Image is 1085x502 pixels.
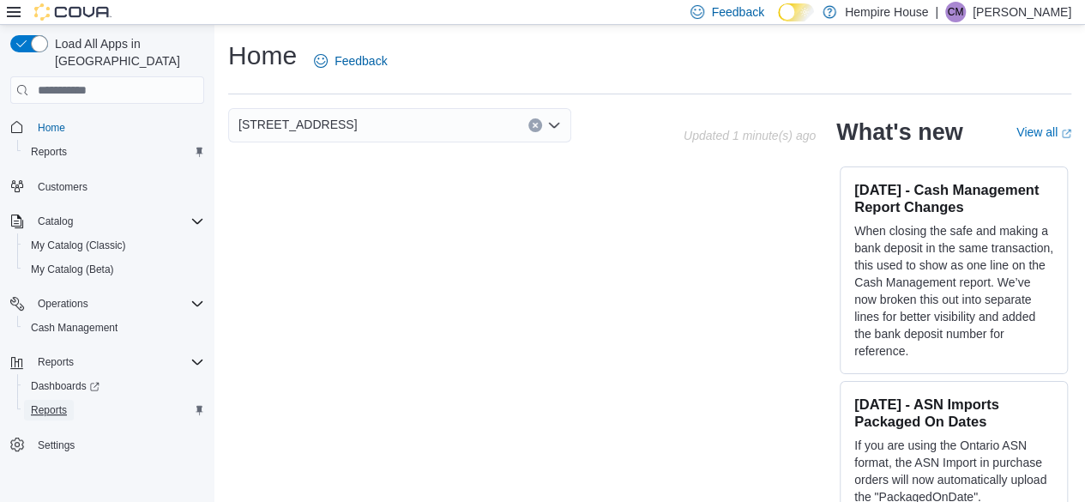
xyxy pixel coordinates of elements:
[24,376,106,396] a: Dashboards
[684,129,816,142] p: Updated 1 minute(s) ago
[854,222,1053,360] p: When closing the safe and making a bank deposit in the same transaction, this used to show as one...
[34,3,112,21] img: Cova
[38,355,74,369] span: Reports
[31,379,99,393] span: Dashboards
[31,434,204,456] span: Settings
[1061,129,1071,139] svg: External link
[31,321,118,335] span: Cash Management
[778,21,779,22] span: Dark Mode
[31,211,80,232] button: Catalog
[3,350,211,374] button: Reports
[854,181,1053,215] h3: [DATE] - Cash Management Report Changes
[10,107,204,502] nav: Complex example
[17,233,211,257] button: My Catalog (Classic)
[31,435,81,456] a: Settings
[24,235,204,256] span: My Catalog (Classic)
[935,2,938,22] p: |
[31,263,114,276] span: My Catalog (Beta)
[38,180,87,194] span: Customers
[24,235,133,256] a: My Catalog (Classic)
[24,400,204,420] span: Reports
[845,2,928,22] p: Hempire House
[17,140,211,164] button: Reports
[3,292,211,316] button: Operations
[38,297,88,311] span: Operations
[335,52,387,70] span: Feedback
[31,116,204,137] span: Home
[238,114,357,135] span: [STREET_ADDRESS]
[31,176,204,197] span: Customers
[307,44,394,78] a: Feedback
[228,39,297,73] h1: Home
[31,403,67,417] span: Reports
[778,3,814,21] input: Dark Mode
[854,396,1053,430] h3: [DATE] - ASN Imports Packaged On Dates
[945,2,966,22] div: Calvin Mendez
[24,259,121,280] a: My Catalog (Beta)
[31,352,81,372] button: Reports
[836,118,962,146] h2: What's new
[24,142,74,162] a: Reports
[31,352,204,372] span: Reports
[31,293,95,314] button: Operations
[3,174,211,199] button: Customers
[528,118,542,132] button: Clear input
[948,2,964,22] span: CM
[31,177,94,197] a: Customers
[973,2,1071,22] p: [PERSON_NAME]
[31,118,72,138] a: Home
[24,400,74,420] a: Reports
[48,35,204,70] span: Load All Apps in [GEOGRAPHIC_DATA]
[3,114,211,139] button: Home
[31,145,67,159] span: Reports
[17,316,211,340] button: Cash Management
[31,211,204,232] span: Catalog
[38,215,73,228] span: Catalog
[3,432,211,457] button: Settings
[38,438,75,452] span: Settings
[38,121,65,135] span: Home
[711,3,763,21] span: Feedback
[24,259,204,280] span: My Catalog (Beta)
[31,239,126,252] span: My Catalog (Classic)
[24,142,204,162] span: Reports
[24,318,124,338] a: Cash Management
[24,376,204,396] span: Dashboards
[17,374,211,398] a: Dashboards
[31,293,204,314] span: Operations
[24,318,204,338] span: Cash Management
[1016,125,1071,139] a: View allExternal link
[17,257,211,281] button: My Catalog (Beta)
[3,209,211,233] button: Catalog
[17,398,211,422] button: Reports
[547,118,561,132] button: Open list of options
